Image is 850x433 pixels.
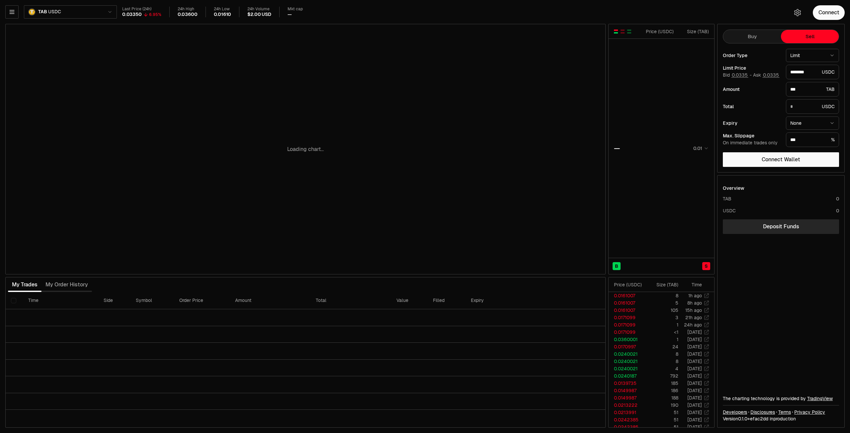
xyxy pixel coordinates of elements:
[786,116,839,130] button: None
[647,358,679,365] td: 8
[723,207,736,214] div: USDC
[786,82,839,97] div: TAB
[287,145,324,153] p: Loading chart...
[627,29,632,34] button: Show Buy Orders Only
[750,409,775,415] a: Disclosures
[687,329,702,335] time: [DATE]
[178,12,198,18] div: 0.03600
[122,12,142,18] div: 0.03350
[647,336,679,343] td: 1
[691,144,709,152] button: 0.01
[687,366,702,372] time: [DATE]
[609,336,647,343] td: 0.0360001
[609,321,647,328] td: 0.0171099
[813,5,845,20] button: Connect
[130,292,174,309] th: Symbol
[753,72,780,78] span: Ask
[685,307,702,313] time: 15h ago
[288,12,292,18] div: —
[11,298,16,303] button: Select all
[687,424,702,430] time: [DATE]
[614,144,620,153] div: —
[178,7,198,12] div: 24h High
[688,293,702,299] time: 1h ago
[762,72,780,78] button: 0.0335
[122,7,161,12] div: Last Price (24h)
[647,321,679,328] td: 1
[723,66,781,70] div: Limit Price
[28,8,36,16] img: TAB.png
[42,278,92,291] button: My Order History
[8,278,42,291] button: My Trades
[687,373,702,379] time: [DATE]
[647,365,679,372] td: 4
[647,343,679,350] td: 24
[247,7,271,12] div: 24h Volume
[723,219,839,234] a: Deposit Funds
[620,29,625,34] button: Show Sell Orders Only
[647,350,679,358] td: 8
[687,417,702,423] time: [DATE]
[609,328,647,336] td: 0.0171099
[687,388,702,394] time: [DATE]
[609,380,647,387] td: 0.0139735
[174,292,230,309] th: Order Price
[647,409,679,416] td: 51
[647,394,679,401] td: 188
[723,409,747,415] a: Developers
[609,401,647,409] td: 0.0213222
[786,132,839,147] div: %
[684,281,702,288] div: Time
[685,315,702,321] time: 21h ago
[794,409,825,415] a: Privacy Policy
[391,292,428,309] th: Value
[723,72,752,78] span: Bid -
[687,300,702,306] time: 8h ago
[807,396,833,401] a: TradingView
[647,387,679,394] td: 186
[310,292,391,309] th: Total
[687,402,702,408] time: [DATE]
[214,12,231,18] div: 0.01610
[609,299,647,307] td: 0.0161007
[723,30,781,43] button: Buy
[687,351,702,357] time: [DATE]
[652,281,678,288] div: Size ( TAB )
[614,281,647,288] div: Price ( USDC )
[723,395,839,402] div: The charting technology is provided by
[609,409,647,416] td: 0.0213991
[723,121,781,125] div: Expiry
[647,314,679,321] td: 3
[723,140,781,146] div: On immediate trades only
[684,322,702,328] time: 24h ago
[609,307,647,314] td: 0.0161007
[687,409,702,415] time: [DATE]
[836,195,839,202] div: 0
[723,152,839,167] button: Connect Wallet
[679,28,709,35] div: Size ( TAB )
[98,292,130,309] th: Side
[609,423,647,431] td: 0.0242385
[786,65,839,79] div: USDC
[230,292,310,309] th: Amount
[647,292,679,299] td: 8
[647,423,679,431] td: 51
[428,292,465,309] th: Filled
[687,358,702,364] time: [DATE]
[705,263,708,269] span: S
[723,185,744,191] div: Overview
[38,9,47,15] span: TAB
[647,380,679,387] td: 185
[647,328,679,336] td: <1
[609,350,647,358] td: 0.0240021
[609,365,647,372] td: 0.0240021
[687,395,702,401] time: [DATE]
[687,336,702,342] time: [DATE]
[687,380,702,386] time: [DATE]
[647,299,679,307] td: 5
[836,207,839,214] div: 0
[723,53,781,58] div: Order Type
[723,133,781,138] div: Max. Slippage
[750,416,768,422] span: efac2dd0295ed2ec84e5ddeec8015c6aa6dda30b
[647,401,679,409] td: 190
